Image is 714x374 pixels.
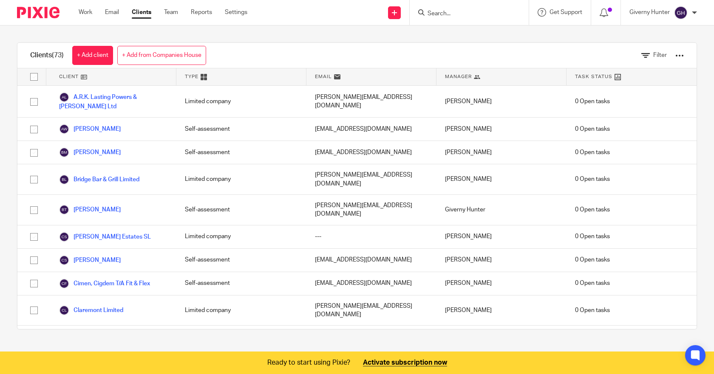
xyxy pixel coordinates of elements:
[176,195,306,225] div: Self-assessment
[315,73,332,80] span: Email
[59,205,69,215] img: svg%3E
[191,8,212,17] a: Reports
[306,249,436,272] div: [EMAIL_ADDRESS][DOMAIN_NAME]
[550,9,582,15] span: Get Support
[59,232,69,242] img: svg%3E
[59,305,123,315] a: Claremont Limited
[176,326,306,349] div: Limited company
[59,92,168,111] a: A.R.K. Lasting Powers & [PERSON_NAME] Ltd
[575,232,610,241] span: 0 Open tasks
[436,225,567,248] div: [PERSON_NAME]
[674,6,688,20] img: svg%3E
[225,8,247,17] a: Settings
[164,8,178,17] a: Team
[59,124,121,134] a: [PERSON_NAME]
[176,272,306,295] div: Self-assessment
[79,8,92,17] a: Work
[59,278,69,289] img: svg%3E
[575,148,610,157] span: 0 Open tasks
[59,255,69,265] img: svg%3E
[176,118,306,141] div: Self-assessment
[575,125,610,133] span: 0 Open tasks
[30,51,64,60] h1: Clients
[59,147,121,157] a: [PERSON_NAME]
[59,73,79,80] span: Client
[436,249,567,272] div: [PERSON_NAME]
[306,86,436,117] div: [PERSON_NAME][EMAIL_ADDRESS][DOMAIN_NAME]
[575,73,612,80] span: Task Status
[105,8,119,17] a: Email
[72,46,113,65] a: + Add client
[176,225,306,248] div: Limited company
[176,164,306,194] div: Limited company
[306,326,436,349] div: [EMAIL_ADDRESS][DOMAIN_NAME]
[575,205,610,214] span: 0 Open tasks
[17,7,59,18] img: Pixie
[176,141,306,164] div: Self-assessment
[575,175,610,183] span: 0 Open tasks
[436,272,567,295] div: [PERSON_NAME]
[306,225,436,248] div: ---
[59,174,139,185] a: Bridge Bar & Grill Limited
[117,46,206,65] a: + Add from Companies House
[306,118,436,141] div: [EMAIL_ADDRESS][DOMAIN_NAME]
[176,295,306,326] div: Limited company
[575,306,610,315] span: 0 Open tasks
[575,279,610,287] span: 0 Open tasks
[436,195,567,225] div: Giverny Hunter
[575,97,610,106] span: 0 Open tasks
[306,141,436,164] div: [EMAIL_ADDRESS][DOMAIN_NAME]
[26,69,42,85] input: Select all
[52,52,64,59] span: (73)
[436,295,567,326] div: [PERSON_NAME]
[436,164,567,194] div: [PERSON_NAME]
[306,272,436,295] div: [EMAIL_ADDRESS][DOMAIN_NAME]
[59,174,69,185] img: svg%3E
[176,86,306,117] div: Limited company
[629,8,670,17] p: Giverny Hunter
[427,10,503,18] input: Search
[436,141,567,164] div: [PERSON_NAME]
[436,86,567,117] div: [PERSON_NAME]
[132,8,151,17] a: Clients
[59,92,69,102] img: svg%3E
[59,232,151,242] a: [PERSON_NAME] Estates SL
[59,124,69,134] img: svg%3E
[59,255,121,265] a: [PERSON_NAME]
[306,295,436,326] div: [PERSON_NAME][EMAIL_ADDRESS][DOMAIN_NAME]
[445,73,472,80] span: Manager
[436,118,567,141] div: [PERSON_NAME]
[59,205,121,215] a: [PERSON_NAME]
[176,249,306,272] div: Self-assessment
[306,195,436,225] div: [PERSON_NAME][EMAIL_ADDRESS][DOMAIN_NAME]
[306,164,436,194] div: [PERSON_NAME][EMAIL_ADDRESS][DOMAIN_NAME]
[185,73,198,80] span: Type
[59,278,150,289] a: Cimen, Cigdem T/A Fit & Flex
[653,52,667,58] span: Filter
[59,147,69,157] img: svg%3E
[59,305,69,315] img: svg%3E
[575,256,610,264] span: 0 Open tasks
[436,326,567,349] div: [PERSON_NAME]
